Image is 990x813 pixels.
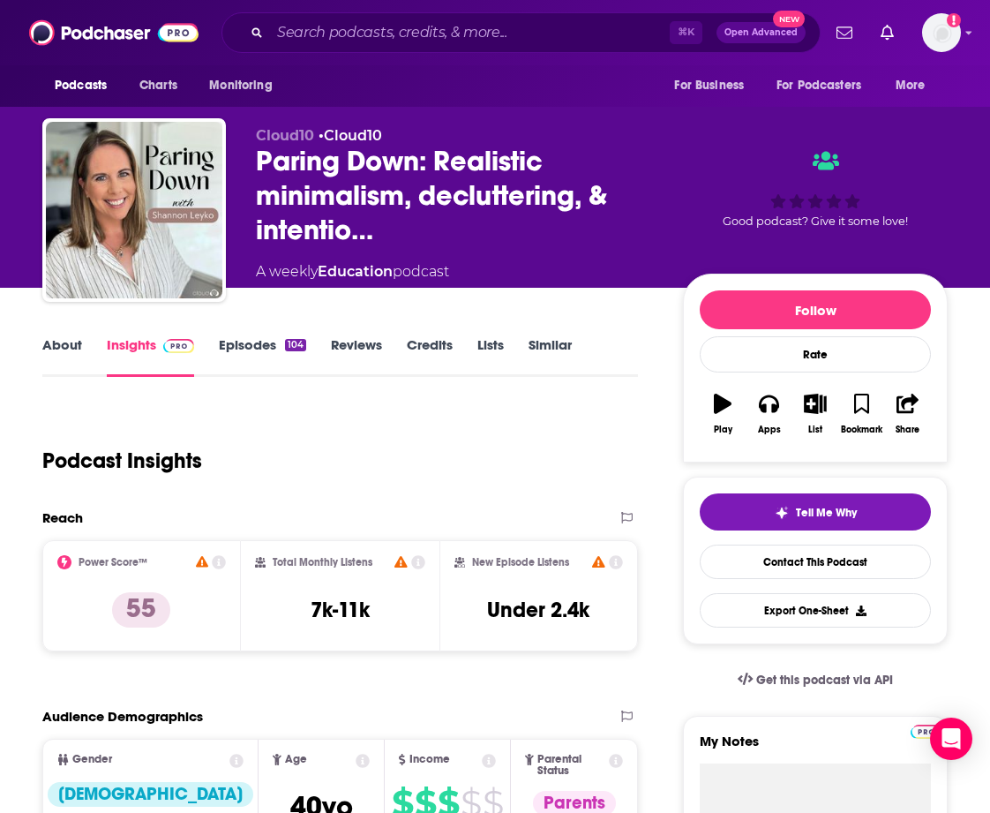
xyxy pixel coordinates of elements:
[723,215,908,228] span: Good podcast? Give it some love!
[209,73,272,98] span: Monitoring
[874,18,901,48] a: Show notifications dropdown
[922,13,961,52] button: Show profile menu
[911,722,941,739] a: Pro website
[79,556,147,568] h2: Power Score™
[256,261,449,282] div: A weekly podcast
[883,69,948,102] button: open menu
[409,754,450,765] span: Income
[42,708,203,725] h2: Audience Demographics
[318,263,393,280] a: Education
[331,336,382,377] a: Reviews
[29,16,199,49] img: Podchaser - Follow, Share and Rate Podcasts
[112,592,170,628] p: 55
[765,69,887,102] button: open menu
[311,597,370,623] h3: 7k-11k
[724,659,907,702] a: Get this podcast via API
[55,73,107,98] span: Podcasts
[775,506,789,520] img: tell me why sparkle
[922,13,961,52] span: Logged in as shcarlos
[48,782,253,807] div: [DEMOGRAPHIC_DATA]
[700,336,931,373] div: Rate
[838,382,884,446] button: Bookmark
[42,69,130,102] button: open menu
[163,339,194,353] img: Podchaser Pro
[700,733,931,764] label: My Notes
[700,290,931,329] button: Follow
[911,725,941,739] img: Podchaser Pro
[700,493,931,531] button: tell me why sparkleTell Me Why
[221,12,821,53] div: Search podcasts, credits, & more...
[107,336,194,377] a: InsightsPodchaser Pro
[674,73,744,98] span: For Business
[756,673,893,688] span: Get this podcast via API
[796,506,857,520] span: Tell Me Why
[896,425,919,435] div: Share
[273,556,372,568] h2: Total Monthly Listens
[324,127,382,144] a: Cloud10
[487,597,589,623] h3: Under 2.4k
[537,754,605,777] span: Parental Status
[930,718,972,760] div: Open Intercom Messenger
[662,69,766,102] button: open menu
[829,18,859,48] a: Show notifications dropdown
[128,69,188,102] a: Charts
[896,73,926,98] span: More
[285,754,307,765] span: Age
[285,339,306,351] div: 104
[72,754,112,765] span: Gender
[529,336,572,377] a: Similar
[46,122,222,298] img: Paring Down: Realistic minimalism, decluttering, & intentional living
[700,545,931,579] a: Contact This Podcast
[700,382,746,446] button: Play
[947,13,961,27] svg: Add a profile image
[472,556,569,568] h2: New Episode Listens
[477,336,504,377] a: Lists
[139,73,177,98] span: Charts
[792,382,838,446] button: List
[42,509,83,526] h2: Reach
[700,593,931,628] button: Export One-Sheet
[841,425,882,435] div: Bookmark
[714,425,732,435] div: Play
[42,448,202,474] h1: Podcast Insights
[270,19,670,47] input: Search podcasts, credits, & more...
[724,28,798,37] span: Open Advanced
[256,127,314,144] span: Cloud10
[746,382,791,446] button: Apps
[758,425,781,435] div: Apps
[922,13,961,52] img: User Profile
[407,336,453,377] a: Credits
[219,336,306,377] a: Episodes104
[683,127,948,251] div: Good podcast? Give it some love!
[319,127,382,144] span: •
[885,382,931,446] button: Share
[776,73,861,98] span: For Podcasters
[808,425,822,435] div: List
[773,11,805,27] span: New
[716,22,806,43] button: Open AdvancedNew
[42,336,82,377] a: About
[197,69,295,102] button: open menu
[670,21,702,44] span: ⌘ K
